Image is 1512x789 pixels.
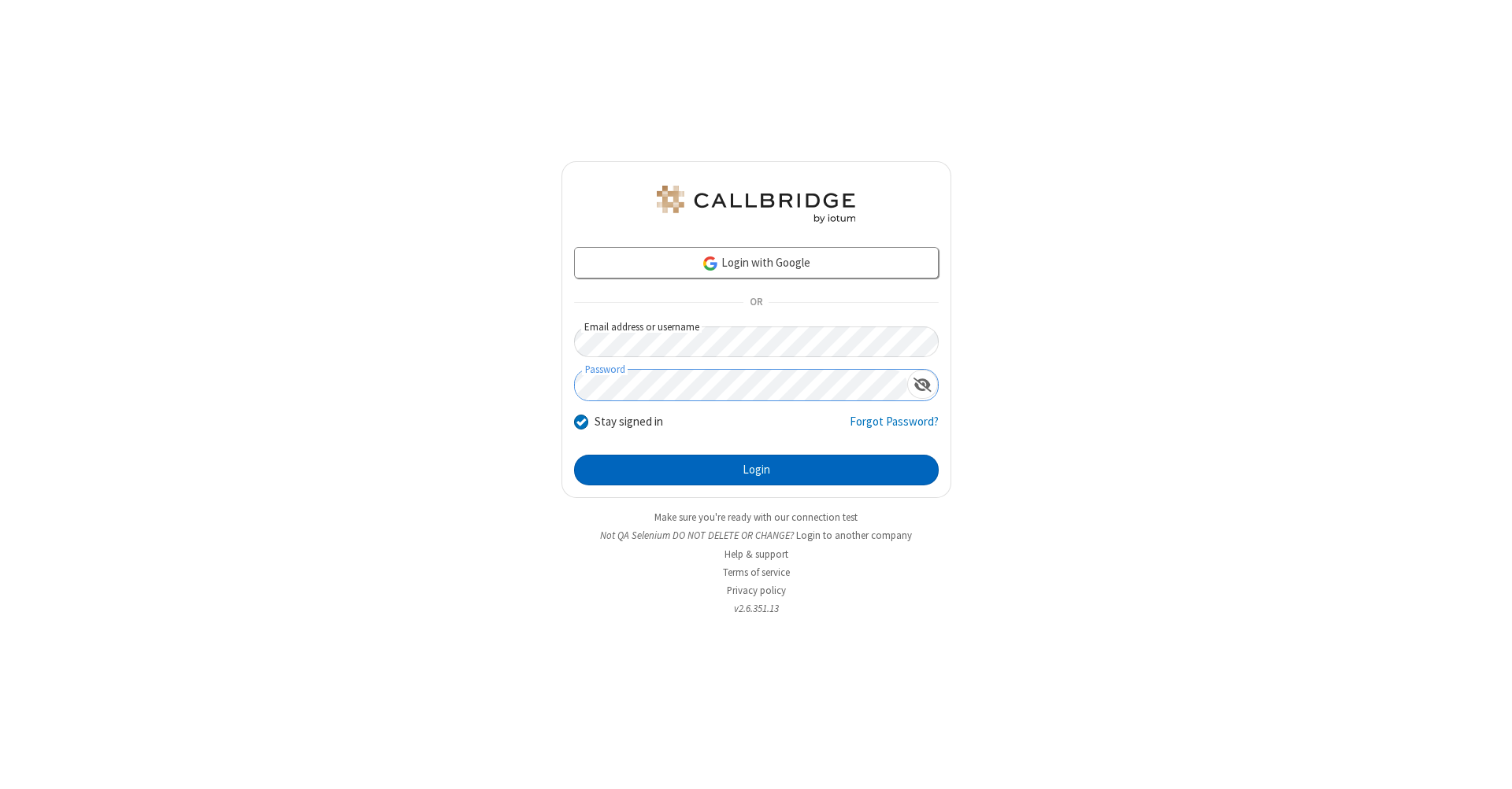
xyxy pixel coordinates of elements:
[727,584,786,597] a: Privacy policy
[723,566,790,579] a: Terms of service
[724,548,788,561] a: Help & support
[574,247,939,278] a: Login with Google
[743,292,769,314] span: OR
[654,186,858,223] img: QA Selenium DO NOT DELETE OR CHANGE
[574,326,939,357] input: Email address or username
[907,370,938,399] div: Show password
[575,370,907,400] input: Password
[654,511,858,524] a: Make sure you're ready with our connection test
[561,601,951,616] li: v2.6.351.13
[796,528,912,543] button: Login to another company
[574,455,939,486] button: Login
[561,528,951,543] li: Not QA Selenium DO NOT DELETE OR CHANGE?
[850,413,939,443] a: Forgot Password?
[595,413,663,431] label: Stay signed in
[702,255,719,272] img: google-icon.png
